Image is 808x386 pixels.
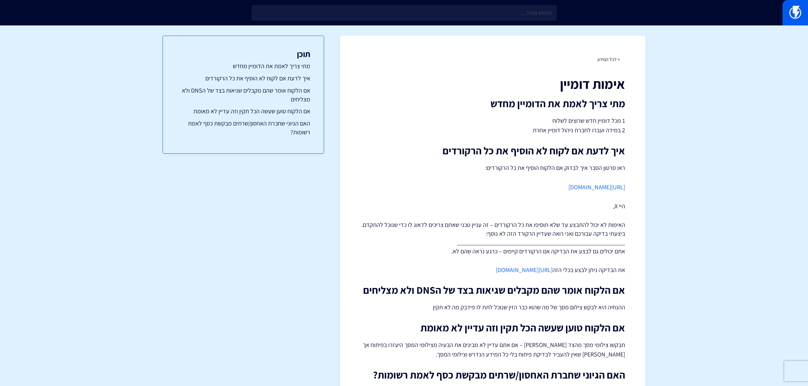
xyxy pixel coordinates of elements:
p: את הבדיקה ניתן לבצע בכלי הזה [360,266,625,274]
h2: אם הלקוח טוען שעשה הכל תקין וזה עדיין לא מאומת [360,322,625,333]
a: [URL][DOMAIN_NAME] [496,266,552,274]
a: < לכל המידע [597,56,620,62]
a: אם הלקוח אומר שהם מקבלים שגיאות בצד של הDNS ולא מצליחים [176,86,310,103]
a: מתי צריך לאמת את הדומיין מחדש [176,62,310,71]
h2: אם הלקוח אומר שהם מקבלים שגיאות בצד של הDNS ולא מצליחים [360,285,625,296]
h2: מתי צריך לאמת את הדומיין מחדש [360,98,625,109]
h1: אימות דומיין [360,76,625,91]
p: תבקשו צילומי מסך מהצד [PERSON_NAME] – אם אתם עדיין לא מבינים את הבעיה מצילומי המסך היעזרו בפיתוח ... [360,340,625,359]
a: [URL][DOMAIN_NAME] [568,183,625,191]
a: אם הלקוח טוען שעשה הכל תקין וזה עדיין לא מאומת [176,107,310,116]
h2: האם הגיוני שחברת האחסון/שרתים מבקשת כסף לאמת רשומות? [360,369,625,381]
input: חיפוש מהיר... [251,5,557,21]
a: איך לדעת אם לקוח לא הוסיף את כל הרקורדים [176,74,310,83]
p: ההנחיה היא לבקש צילום מסך של מה שהוא כבר הזין שנוכל לתת לו פידבק מה לא תקין [360,303,625,312]
p: היי X, [360,202,625,211]
p: 1 מכל דומיין חדש שרוצים לשלוח 2 במידה ועברו לחברת ניהול דומיין אחרת [360,116,625,135]
a: האם הגיוני שחברת האחסון/שרתים מבקשת כסף לאמת רשומות? [176,119,310,136]
p: האימות לא יכול להתבצע עד שלא תוסיפו את כל הרקורדים – זה עניין טכני שאתם צריכים לדאוג לו כדי שנוכל... [360,220,625,255]
h2: איך לדעת אם לקוח לא הוסיף את כל הרקורדים [360,145,625,156]
h3: תוכן [176,50,310,58]
p: ראו סרטון הסבר איך לבדוק אם הלקוח הוסיף את כל הרקורדים: [360,163,625,173]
